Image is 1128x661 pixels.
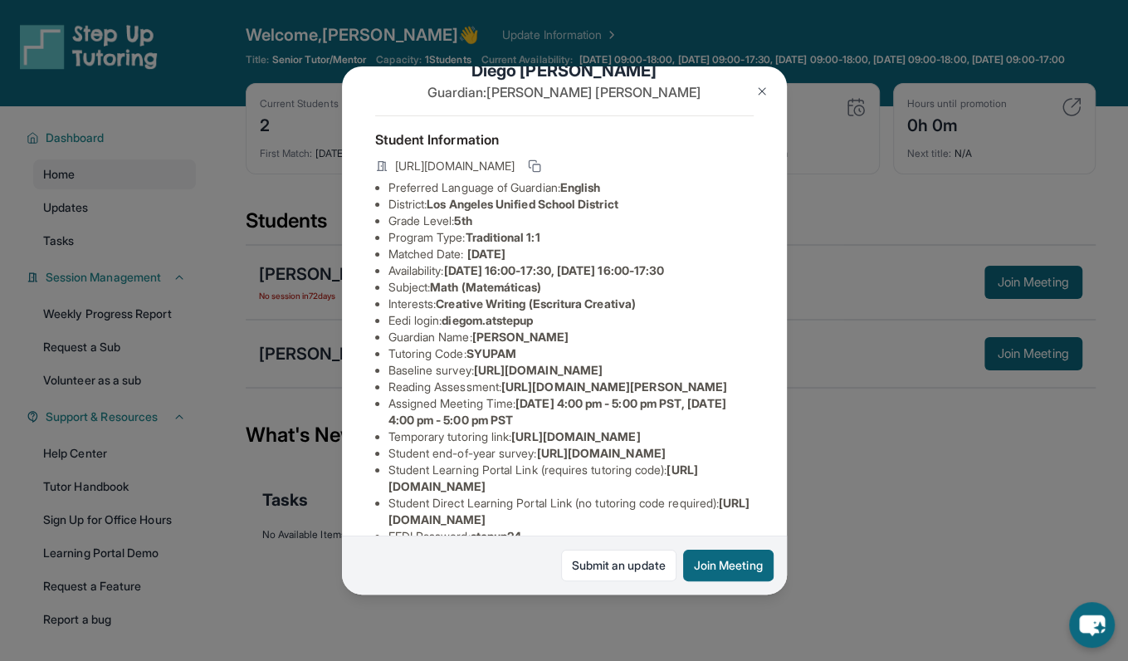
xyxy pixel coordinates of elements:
[388,179,754,196] li: Preferred Language of Guardian:
[375,130,754,149] h4: Student Information
[471,529,522,543] span: stepup24
[388,362,754,379] li: Baseline survey :
[683,550,774,581] button: Join Meeting
[1069,602,1115,648] button: chat-button
[388,445,754,462] li: Student end-of-year survey :
[474,363,603,377] span: [URL][DOMAIN_NAME]
[388,345,754,362] li: Tutoring Code :
[388,462,754,495] li: Student Learning Portal Link (requires tutoring code) :
[561,550,676,581] a: Submit an update
[388,279,754,296] li: Subject :
[442,313,533,327] span: diegom.atstepup
[560,180,601,194] span: English
[443,263,664,277] span: [DATE] 16:00-17:30, [DATE] 16:00-17:30
[388,528,754,545] li: EEDI Password :
[525,156,544,176] button: Copy link
[430,280,541,294] span: Math (Matemáticas)
[436,296,636,311] span: Creative Writing (Escritura Creativa)
[388,396,726,427] span: [DATE] 4:00 pm - 5:00 pm PST, [DATE] 4:00 pm - 5:00 pm PST
[375,59,754,82] h1: Diego [PERSON_NAME]
[388,495,754,528] li: Student Direct Learning Portal Link (no tutoring code required) :
[536,446,665,460] span: [URL][DOMAIN_NAME]
[465,230,540,244] span: Traditional 1:1
[501,379,727,394] span: [URL][DOMAIN_NAME][PERSON_NAME]
[388,329,754,345] li: Guardian Name :
[388,395,754,428] li: Assigned Meeting Time :
[388,229,754,246] li: Program Type:
[395,158,515,174] span: [URL][DOMAIN_NAME]
[454,213,471,228] span: 5th
[388,296,754,312] li: Interests :
[388,246,754,262] li: Matched Date:
[466,346,516,360] span: SYUPAM
[467,247,505,261] span: [DATE]
[388,213,754,229] li: Grade Level:
[388,262,754,279] li: Availability:
[427,197,618,211] span: Los Angeles Unified School District
[375,82,754,102] p: Guardian: [PERSON_NAME] [PERSON_NAME]
[388,379,754,395] li: Reading Assessment :
[388,196,754,213] li: District:
[511,429,640,443] span: [URL][DOMAIN_NAME]
[472,330,569,344] span: [PERSON_NAME]
[755,85,769,98] img: Close Icon
[388,428,754,445] li: Temporary tutoring link :
[388,312,754,329] li: Eedi login :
